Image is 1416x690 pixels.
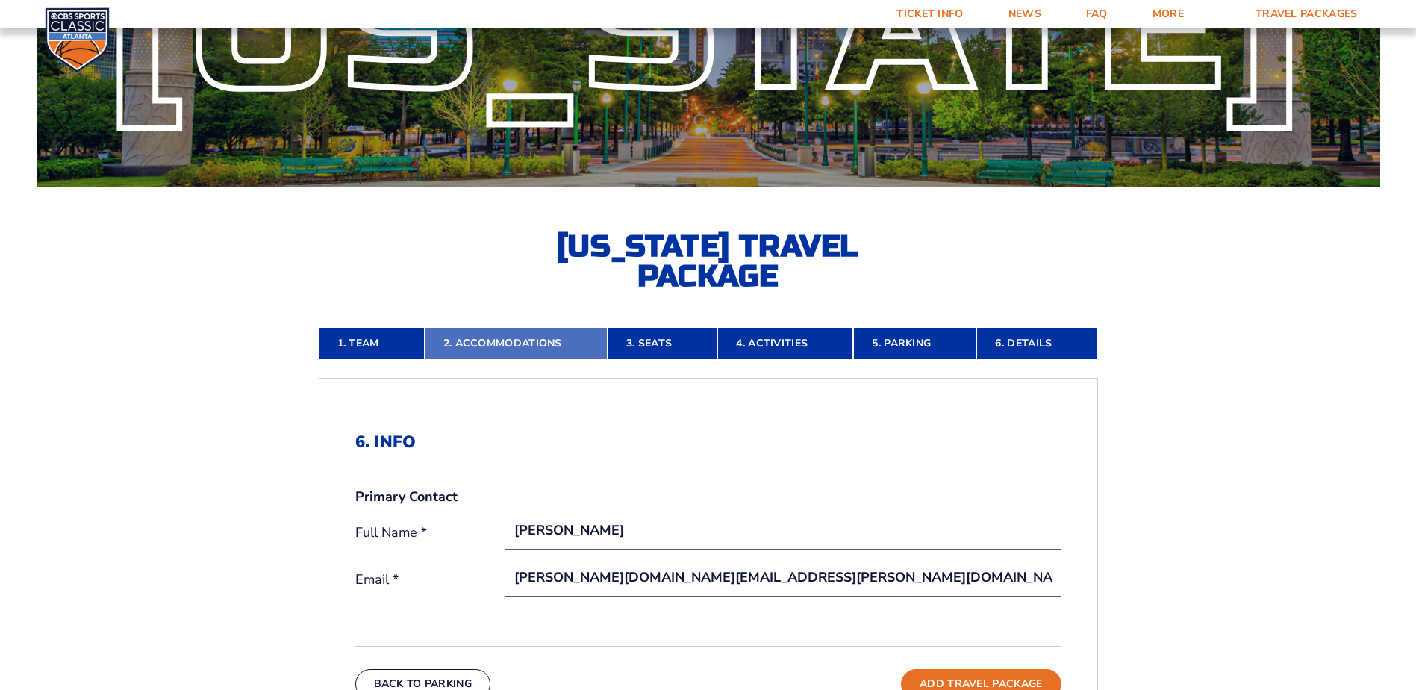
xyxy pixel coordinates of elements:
a: 1. Team [319,327,425,360]
label: Full Name * [355,523,505,542]
img: CBS Sports Classic [45,7,110,72]
a: 3. Seats [608,327,717,360]
a: 5. Parking [853,327,976,360]
h2: 6. Info [355,432,1061,452]
h2: [US_STATE] Travel Package [544,231,873,291]
a: 2. Accommodations [425,327,608,360]
strong: Primary Contact [355,488,458,506]
a: 4. Activities [717,327,853,360]
label: Email * [355,571,505,589]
